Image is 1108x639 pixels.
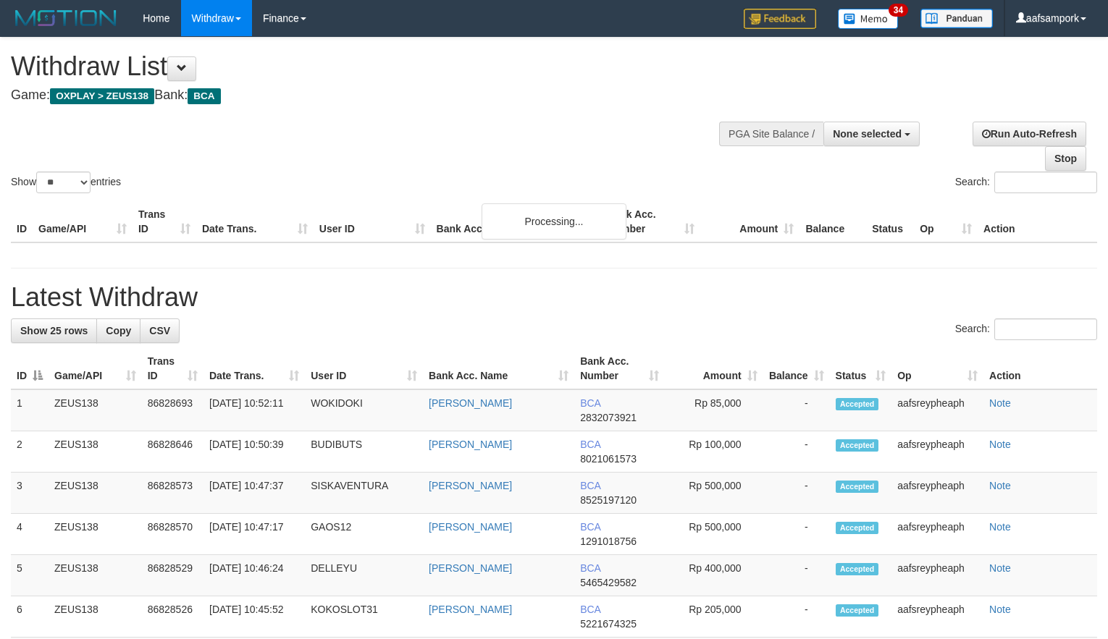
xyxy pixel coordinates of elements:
[482,203,626,240] div: Processing...
[188,88,220,104] span: BCA
[914,201,978,242] th: Op
[891,514,983,555] td: aafsreypheaph
[973,122,1086,146] a: Run Auto-Refresh
[203,555,305,596] td: [DATE] 10:46:24
[799,201,866,242] th: Balance
[580,439,600,450] span: BCA
[580,412,637,423] span: Copy 2832073921 to clipboard
[580,480,600,491] span: BCA
[989,521,1011,533] a: Note
[763,555,830,596] td: -
[305,596,423,638] td: KOKOSLOT31
[763,348,830,389] th: Balance: activate to sort column ascending
[574,348,665,389] th: Bank Acc. Number: activate to sort column ascending
[830,348,892,389] th: Status: activate to sort column ascending
[203,389,305,431] td: [DATE] 10:52:11
[983,348,1097,389] th: Action
[763,514,830,555] td: -
[203,596,305,638] td: [DATE] 10:45:52
[955,172,1097,193] label: Search:
[665,555,763,596] td: Rp 400,000
[994,172,1097,193] input: Search:
[665,473,763,514] td: Rp 500,000
[580,521,600,533] span: BCA
[203,514,305,555] td: [DATE] 10:47:17
[106,325,131,337] span: Copy
[601,201,700,242] th: Bank Acc. Number
[203,473,305,514] td: [DATE] 10:47:37
[142,348,203,389] th: Trans ID: activate to sort column ascending
[305,431,423,473] td: BUDIBUTS
[763,596,830,638] td: -
[920,9,993,28] img: panduan.png
[665,596,763,638] td: Rp 205,000
[989,397,1011,409] a: Note
[989,480,1011,491] a: Note
[836,439,879,452] span: Accepted
[580,536,637,547] span: Copy 1291018756 to clipboard
[838,9,899,29] img: Button%20Memo.svg
[11,201,33,242] th: ID
[429,439,512,450] a: [PERSON_NAME]
[49,596,142,638] td: ZEUS138
[994,318,1097,340] input: Search:
[700,201,799,242] th: Amount
[665,514,763,555] td: Rp 500,000
[203,431,305,473] td: [DATE] 10:50:39
[20,325,88,337] span: Show 25 rows
[50,88,154,104] span: OXPLAY > ZEUS138
[891,473,983,514] td: aafsreypheaph
[429,562,512,574] a: [PERSON_NAME]
[891,431,983,473] td: aafsreypheaph
[314,201,431,242] th: User ID
[891,389,983,431] td: aafsreypheaph
[665,348,763,389] th: Amount: activate to sort column ascending
[305,514,423,555] td: GAOS12
[49,389,142,431] td: ZEUS138
[836,481,879,493] span: Accepted
[580,604,600,615] span: BCA
[142,473,203,514] td: 86828573
[989,439,1011,450] a: Note
[891,555,983,596] td: aafsreypheaph
[763,431,830,473] td: -
[142,514,203,555] td: 86828570
[49,555,142,596] td: ZEUS138
[891,348,983,389] th: Op: activate to sort column ascending
[1045,146,1086,171] a: Stop
[580,618,637,630] span: Copy 5221674325 to clipboard
[142,555,203,596] td: 86828529
[580,453,637,465] span: Copy 8021061573 to clipboard
[823,122,920,146] button: None selected
[429,397,512,409] a: [PERSON_NAME]
[11,52,724,81] h1: Withdraw List
[580,562,600,574] span: BCA
[203,348,305,389] th: Date Trans.: activate to sort column ascending
[836,522,879,534] span: Accepted
[11,172,121,193] label: Show entries
[423,348,574,389] th: Bank Acc. Name: activate to sort column ascending
[33,201,133,242] th: Game/API
[11,431,49,473] td: 2
[49,514,142,555] td: ZEUS138
[580,577,637,588] span: Copy 5465429582 to clipboard
[11,596,49,638] td: 6
[763,389,830,431] td: -
[429,521,512,533] a: [PERSON_NAME]
[49,348,142,389] th: Game/API: activate to sort column ascending
[891,596,983,638] td: aafsreypheaph
[836,563,879,575] span: Accepted
[196,201,314,242] th: Date Trans.
[665,431,763,473] td: Rp 100,000
[142,431,203,473] td: 86828646
[305,473,423,514] td: SISKAVENTURA
[49,431,142,473] td: ZEUS138
[719,122,823,146] div: PGA Site Balance /
[836,604,879,617] span: Accepted
[665,389,763,431] td: Rp 85,000
[305,348,423,389] th: User ID: activate to sort column ascending
[989,604,1011,615] a: Note
[580,494,637,506] span: Copy 8525197120 to clipboard
[744,9,816,29] img: Feedback.jpg
[836,398,879,410] span: Accepted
